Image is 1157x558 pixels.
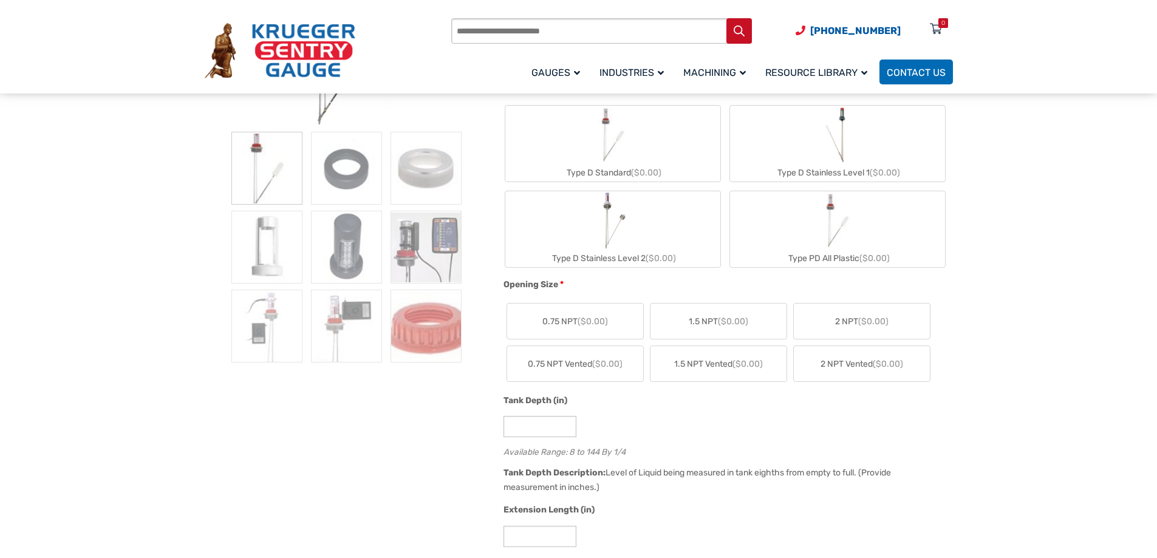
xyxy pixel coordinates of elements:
span: 2 NPT Vented [821,358,903,370]
span: Tank Depth (in) [503,395,567,406]
span: Tank Depth Description: [503,468,606,478]
span: 0.75 NPT Vented [528,358,623,370]
span: Resource Library [765,67,867,78]
a: Industries [592,58,676,86]
span: ($0.00) [646,253,676,264]
img: At A Glance - Image 4 [231,211,302,284]
span: 1.5 NPT [689,315,748,328]
span: Machining [683,67,746,78]
span: 2 NPT [835,315,889,328]
div: Level of Liquid being measured in tank eighths from empty to full. (Provide measurement in inches.) [503,468,891,492]
span: 0.75 NPT [542,315,608,328]
span: ($0.00) [631,168,661,178]
span: Gauges [531,67,580,78]
div: Available Range: 8 to 144 By 1/4 [503,444,946,456]
span: ($0.00) [870,168,900,178]
span: ($0.00) [732,359,763,369]
span: Contact Us [887,67,946,78]
img: Krueger Sentry Gauge [205,23,355,79]
div: Type D Stainless Level 2 [505,250,720,267]
span: Extension Length (in) [503,505,595,515]
label: Type D Stainless Level 2 [505,191,720,267]
a: Gauges [524,58,592,86]
div: 0 [941,18,945,28]
img: At A Glance - Image 3 [391,132,462,205]
label: Type D Standard [505,106,720,182]
span: Industries [599,67,664,78]
img: At A Glance - Image 7 [231,290,302,362]
span: Opening Size [503,279,558,290]
a: Phone Number (920) 434-8860 [796,23,901,38]
span: ($0.00) [873,359,903,369]
img: At A Glance - Image 5 [311,211,382,284]
span: ($0.00) [718,316,748,327]
div: Type D Stainless Level 1 [730,164,945,182]
span: ($0.00) [592,359,623,369]
a: Machining [676,58,758,86]
span: ($0.00) [859,253,890,264]
label: Type D Stainless Level 1 [730,106,945,182]
img: At A Glance - Image 2 [311,132,382,205]
img: At A Glance - Image 6 [391,211,462,284]
img: At A Glance - Image 8 [311,290,382,362]
span: [PHONE_NUMBER] [810,25,901,36]
span: ($0.00) [858,316,889,327]
span: ($0.00) [578,316,608,327]
a: Resource Library [758,58,879,86]
div: Type PD All Plastic [730,250,945,267]
label: Type PD All Plastic [730,191,945,267]
img: Chemical Sight Gauge [821,106,853,164]
a: Contact Us [879,60,953,84]
div: Type D Standard [505,164,720,182]
img: At A Glance - Image 9 [391,290,462,362]
img: At A Glance [231,132,302,205]
abbr: required [560,278,564,291]
span: 1.5 NPT Vented [674,358,763,370]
